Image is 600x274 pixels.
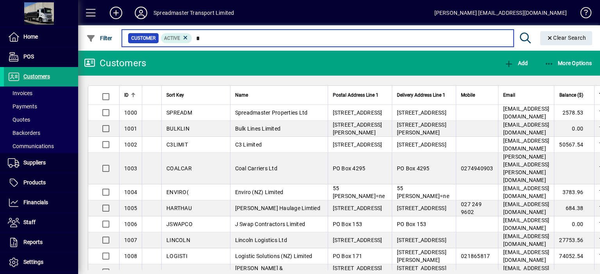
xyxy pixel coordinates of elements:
td: 3783.96 [554,184,594,200]
button: Filter [84,31,114,45]
button: More Options [543,56,594,70]
span: 1008 [124,253,137,259]
span: PO Box 153 [397,221,427,227]
span: Coal Carriers Ltd [235,165,277,171]
span: JSWAPCO [166,221,193,227]
span: 1005 [124,205,137,211]
span: 021865817 [461,253,490,259]
span: C3LIMIT [166,141,188,148]
span: Lincoln Logistics Ltd [235,237,287,243]
td: 0.00 [554,216,594,232]
a: Quotes [4,113,78,126]
span: [STREET_ADDRESS] [333,237,382,243]
span: [EMAIL_ADDRESS][DOMAIN_NAME] [503,249,550,263]
span: Customers [23,73,50,80]
span: Filter [86,35,112,41]
span: Payments [8,103,37,110]
span: PO Box 153 [333,221,362,227]
td: 27753.56 [554,232,594,248]
span: Financials [23,199,48,205]
span: [STREET_ADDRESS][PERSON_NAME] [397,122,446,136]
span: Logistic Solutions (NZ) Limited [235,253,312,259]
span: [EMAIL_ADDRESS][DOMAIN_NAME] [503,138,550,152]
span: LOGISTI [166,253,187,259]
span: [EMAIL_ADDRESS][DOMAIN_NAME] [503,233,550,247]
span: Reports [23,239,43,245]
span: Backorders [8,130,40,136]
span: ID [124,91,129,99]
span: [STREET_ADDRESS] [333,110,382,116]
span: Suppliers [23,159,46,166]
span: [EMAIL_ADDRESS][DOMAIN_NAME] [503,201,550,215]
div: Name [235,91,323,99]
td: 50567.54 [554,137,594,153]
span: PO Box 171 [333,253,362,259]
span: Postal Address Line 1 [333,91,379,99]
span: [EMAIL_ADDRESS][DOMAIN_NAME] [503,106,550,120]
span: Sort Key [166,91,184,99]
div: Mobile [461,91,493,99]
a: Products [4,173,78,193]
span: BULKLIN [166,126,189,132]
span: Bulk Lines Limited [235,126,281,132]
span: [EMAIL_ADDRESS][DOMAIN_NAME] [503,217,550,231]
button: Add [502,56,530,70]
button: Profile [129,6,154,20]
span: Balance ($) [559,91,583,99]
a: Financials [4,193,78,212]
span: [EMAIL_ADDRESS][DOMAIN_NAME] [503,122,550,136]
span: [STREET_ADDRESS] [397,205,446,211]
span: LINCOLN [166,237,190,243]
a: Settings [4,253,78,272]
span: 1004 [124,189,137,195]
span: More Options [545,60,592,66]
span: ENVIRO( [166,189,189,195]
span: [STREET_ADDRESS][PERSON_NAME] [397,249,446,263]
a: Knowledge Base [575,2,590,27]
span: PO Box 4295 [333,165,366,171]
span: [STREET_ADDRESS] [397,237,446,243]
span: 1007 [124,237,137,243]
a: Invoices [4,87,78,100]
a: Staff [4,213,78,232]
div: [PERSON_NAME] [EMAIL_ADDRESS][DOMAIN_NAME] [434,7,567,19]
span: Home [23,34,38,40]
div: ID [124,91,137,99]
span: [STREET_ADDRESS] [333,141,382,148]
span: Spreadmaster Properties Ltd [235,110,308,116]
span: Delivery Address Line 1 [397,91,445,99]
span: 0274940903 [461,165,493,171]
span: 027 249 9602 [461,201,482,215]
a: Suppliers [4,153,78,173]
span: Active [164,35,180,41]
a: Payments [4,100,78,113]
div: Customers [84,57,146,69]
span: 1001 [124,126,137,132]
td: 74052.54 [554,248,594,264]
span: Add [504,60,528,66]
span: Enviro (NZ) Limited [235,189,284,195]
span: 55 [PERSON_NAME]=ne [397,185,449,199]
span: [STREET_ADDRESS] [333,205,382,211]
a: Reports [4,233,78,252]
span: C3 Limited [235,141,262,148]
span: Clear Search [546,35,586,41]
span: [PERSON_NAME] Haulage Limtied [235,205,320,211]
a: POS [4,47,78,67]
div: Email [503,91,550,99]
span: Quotes [8,117,30,123]
a: Communications [4,140,78,153]
span: [STREET_ADDRESS][PERSON_NAME] [333,122,382,136]
span: Customer [131,34,155,42]
td: 0.00 [554,121,594,137]
span: SPREADM [166,110,192,116]
span: [EMAIL_ADDRESS][DOMAIN_NAME] [503,185,550,199]
span: Communications [8,143,54,149]
span: Invoices [8,90,32,96]
button: Clear [540,31,593,45]
span: 1006 [124,221,137,227]
span: Mobile [461,91,475,99]
span: [STREET_ADDRESS] [397,110,446,116]
span: 55 [PERSON_NAME]=ne [333,185,385,199]
mat-chip: Activation Status: Active [161,33,192,43]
